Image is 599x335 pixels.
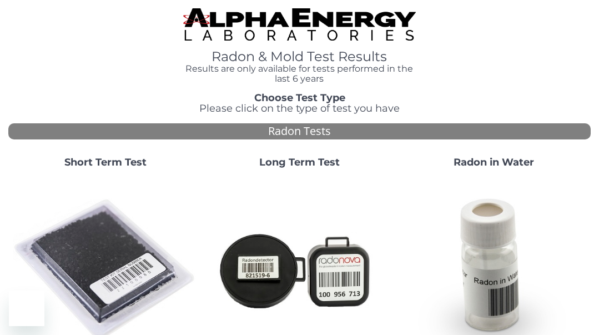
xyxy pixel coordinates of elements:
[183,8,416,41] img: TightCrop.jpg
[183,49,416,64] h1: Radon & Mold Test Results
[64,156,147,168] strong: Short Term Test
[9,291,44,326] iframe: Button to launch messaging window
[454,156,534,168] strong: Radon in Water
[254,92,345,104] strong: Choose Test Type
[259,156,340,168] strong: Long Term Test
[199,102,400,114] span: Please click on the type of test you have
[183,64,416,83] h4: Results are only available for tests performed in the last 6 years
[8,123,591,139] div: Radon Tests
